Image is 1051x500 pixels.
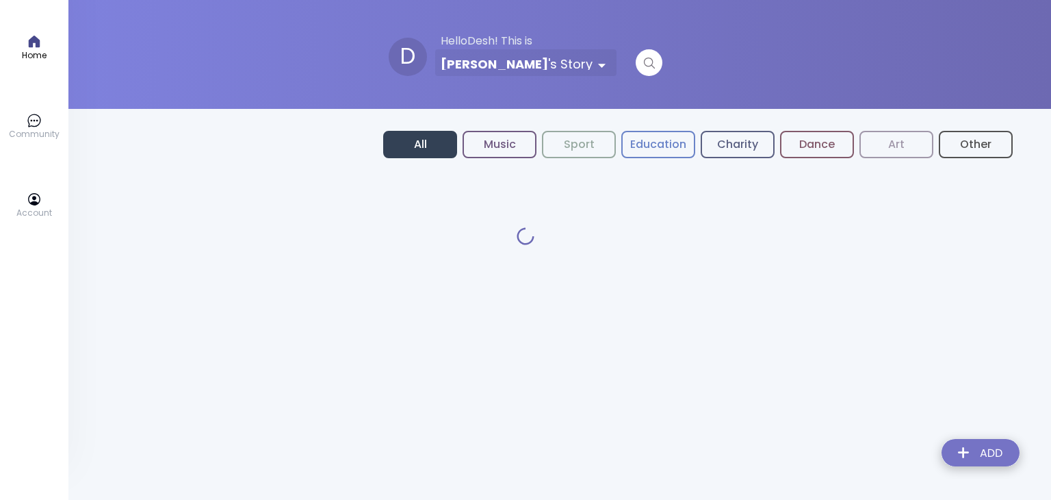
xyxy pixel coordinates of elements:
a: Community [9,113,60,140]
p: Home [22,49,47,62]
button: Education [621,131,695,158]
span: 's Story [548,56,593,70]
p: Hello Desh ! This is [435,33,662,49]
a: Home [22,34,47,62]
div: D [389,38,427,76]
img: addRecordLogo [931,431,1030,479]
a: Account [16,192,52,219]
button: Charity [701,131,775,158]
p: Account [16,207,52,219]
button: Sport [542,131,616,158]
button: Other [939,131,1013,158]
button: Art [859,131,933,158]
p: Community [9,128,60,140]
button: Dance [780,131,854,158]
button: All [383,131,457,158]
button: Music [463,131,536,158]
